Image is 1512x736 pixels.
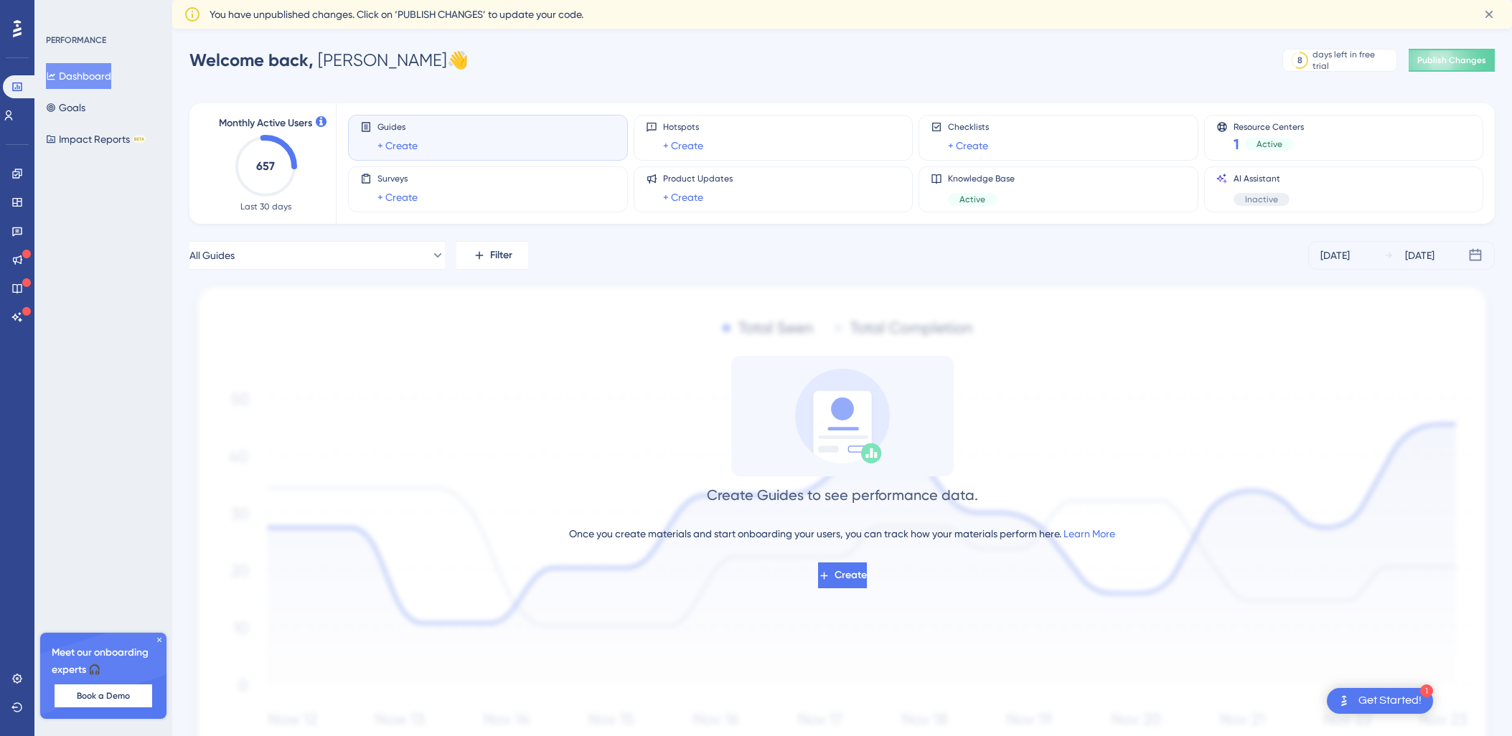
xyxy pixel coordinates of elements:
span: All Guides [189,247,235,264]
span: Inactive [1245,194,1278,205]
div: Once you create materials and start onboarding your users, you can track how your materials perfo... [569,525,1115,542]
span: Guides [377,121,418,133]
a: + Create [663,137,703,154]
button: Impact ReportsBETA [46,126,146,152]
span: AI Assistant [1234,173,1290,184]
span: Hotspots [663,121,703,133]
div: [DATE] [1320,247,1350,264]
div: 8 [1297,55,1302,66]
a: + Create [948,137,988,154]
span: Welcome back, [189,49,314,70]
div: BETA [133,136,146,143]
img: launcher-image-alternative-text [1335,692,1353,709]
a: + Create [377,137,418,154]
span: Resource Centers [1234,121,1304,131]
span: Checklists [948,121,989,133]
span: Product Updates [663,173,733,184]
button: Create [818,562,867,588]
span: Filter [490,247,512,264]
span: Active [959,194,985,205]
span: Monthly Active Users [219,115,312,132]
span: Meet our onboarding experts 🎧 [52,644,155,679]
div: Get Started! [1358,693,1422,709]
text: 657 [256,159,275,173]
button: Filter [456,241,528,270]
span: Active [1257,138,1282,150]
span: Publish Changes [1417,55,1486,66]
span: Knowledge Base [948,173,1015,184]
div: Create Guides to see performance data. [707,485,978,505]
button: Publish Changes [1409,49,1495,72]
span: Book a Demo [77,690,130,702]
span: You have unpublished changes. Click on ‘PUBLISH CHANGES’ to update your code. [210,6,583,23]
span: 1 [1234,134,1239,154]
button: Book a Demo [55,684,152,707]
button: All Guides [189,241,445,270]
div: Open Get Started! checklist, remaining modules: 1 [1327,688,1433,714]
button: Dashboard [46,63,111,89]
div: days left in free trial [1313,49,1392,72]
div: [PERSON_NAME] 👋 [189,49,469,72]
div: PERFORMANCE [46,34,106,46]
a: + Create [377,189,418,206]
button: Goals [46,95,85,121]
div: [DATE] [1405,247,1434,264]
span: Surveys [377,173,418,184]
span: Last 30 days [240,201,291,212]
span: Create [835,567,867,584]
div: 1 [1420,684,1433,697]
a: Learn More [1063,528,1115,539]
a: + Create [663,189,703,206]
